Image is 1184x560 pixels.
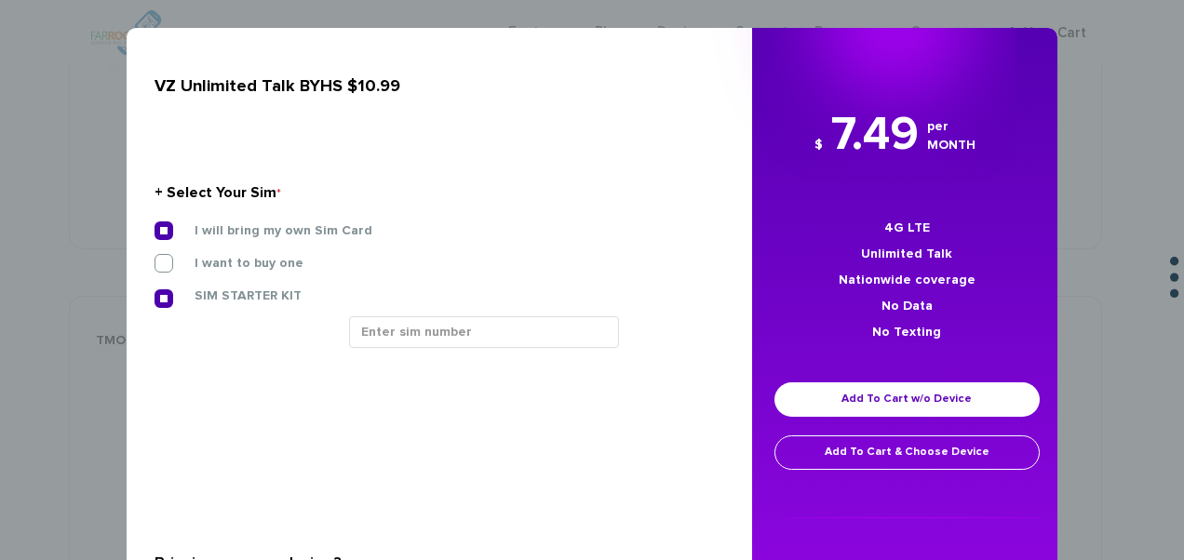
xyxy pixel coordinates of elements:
[167,287,302,304] label: SIM STARTER KIT
[155,70,710,103] div: VZ Unlimited Talk BYHS $10.99
[167,222,372,239] label: I will bring my own Sim Card
[774,435,1040,470] a: Add To Cart & Choose Device
[927,117,975,136] i: per
[167,255,303,272] label: I want to buy one
[349,316,619,348] input: Enter sim number
[814,139,823,152] span: $
[771,319,1043,345] li: No Texting
[771,293,1043,319] li: No Data
[771,215,1043,241] li: 4G LTE
[155,178,710,207] div: + Select Your Sim
[771,267,1043,293] li: Nationwide coverage
[774,382,1040,417] a: Add To Cart w/o Device
[927,136,975,154] i: MONTH
[831,112,919,159] span: 7.49
[771,241,1043,267] li: Unlimited Talk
